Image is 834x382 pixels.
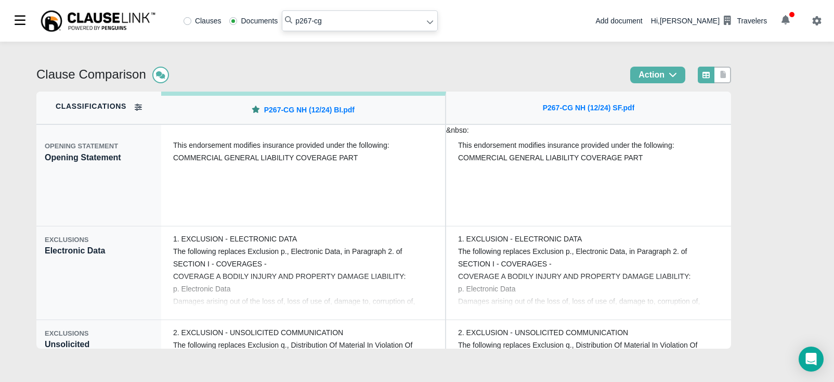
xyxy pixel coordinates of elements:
div: Add document [595,16,642,27]
span: Clause Comparison [36,67,146,81]
a: P267-CG NH (12/24) SF.pdf [543,103,635,113]
div: OPENING STATEMENT [45,141,153,151]
div: This endorsement modifies insurance provided under the following: COMMERCIAL GENERAL LIABILITY CO... [165,136,441,222]
div: 1. EXCLUSION - ELECTRONIC DATA The following replaces Exclusion p., Electronic Data, in Paragraph... [450,230,727,316]
label: Clauses [184,17,221,24]
div: Opening Statement [36,133,161,226]
h5: Classifications [56,102,126,111]
div: EXCLUSIONS [45,328,153,339]
div: 1. EXCLUSION - ELECTRONIC DATA The following replaces Exclusion p., Electronic Data, in Paragraph... [165,230,441,316]
div: Electronic Data [36,226,161,320]
div: EXCLUSIONS [45,235,153,245]
div: Grid Comparison View [698,67,714,83]
div: This endorsement modifies insurance provided under the following: COMMERCIAL GENERAL LIABILITY CO... [450,136,727,222]
div: Hi, [PERSON_NAME] [651,12,767,30]
span: Action [638,70,664,79]
button: Action [630,67,685,83]
div: Open Intercom Messenger [799,347,824,372]
img: ClauseLink [40,9,157,33]
label: Documents [229,17,278,24]
input: Search library... [282,10,438,31]
div: Switch Anchor Document [161,92,446,125]
div: Switch to Document Comparison View [714,67,731,83]
div: Travelers [737,16,767,27]
a: P267-CG NH (12/24) BI.pdf [264,105,355,116]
